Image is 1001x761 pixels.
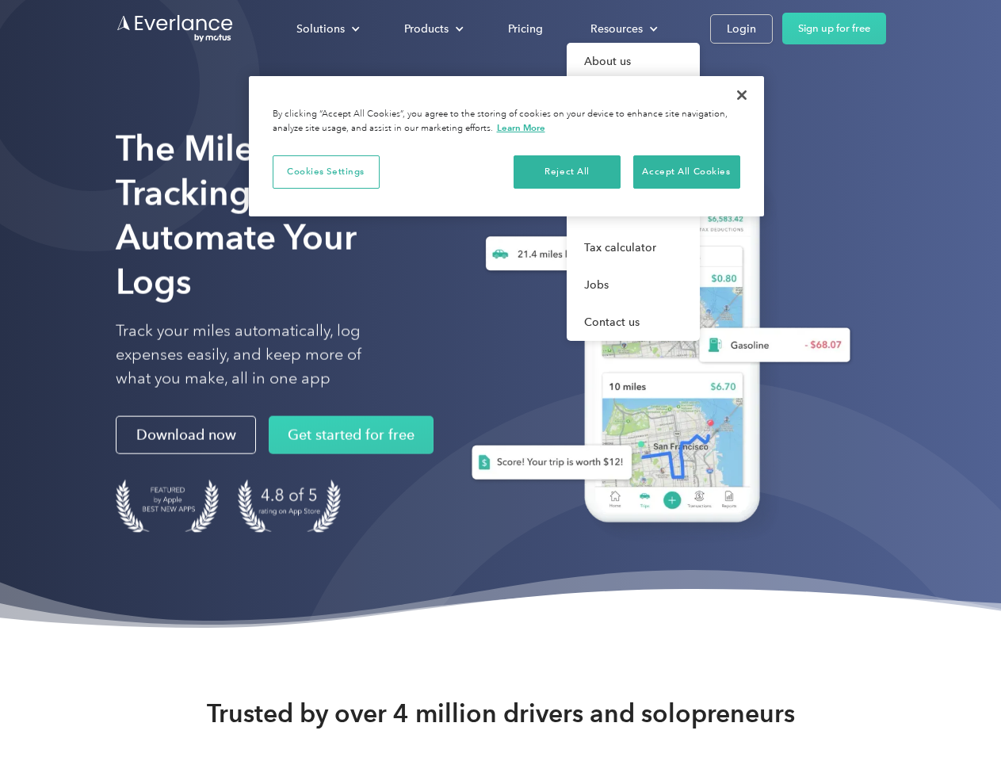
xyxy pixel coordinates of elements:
[724,78,759,113] button: Close
[567,266,700,304] a: Jobs
[567,43,700,341] nav: Resources
[567,229,700,266] a: Tax calculator
[116,319,399,391] p: Track your miles automatically, log expenses easily, and keep more of what you make, all in one app
[207,698,795,729] strong: Trusted by over 4 million drivers and solopreneurs
[269,416,434,454] a: Get started for free
[249,76,764,216] div: Cookie banner
[446,151,863,546] img: Everlance, mileage tracker app, expense tracking app
[273,108,740,136] div: By clicking “Accept All Cookies”, you agree to the storing of cookies on your device to enhance s...
[782,13,886,44] a: Sign up for free
[116,416,256,454] a: Download now
[710,14,773,44] a: Login
[633,155,740,189] button: Accept All Cookies
[273,155,380,189] button: Cookies Settings
[508,19,543,39] div: Pricing
[249,76,764,216] div: Privacy
[567,304,700,341] a: Contact us
[116,13,235,44] a: Go to homepage
[514,155,621,189] button: Reject All
[590,19,643,39] div: Resources
[727,19,756,39] div: Login
[575,15,671,43] div: Resources
[281,15,373,43] div: Solutions
[497,122,545,133] a: More information about your privacy, opens in a new tab
[492,15,559,43] a: Pricing
[567,43,700,80] a: About us
[296,19,345,39] div: Solutions
[388,15,476,43] div: Products
[404,19,449,39] div: Products
[116,480,219,533] img: Badge for Featured by Apple Best New Apps
[238,480,341,533] img: 4.9 out of 5 stars on the app store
